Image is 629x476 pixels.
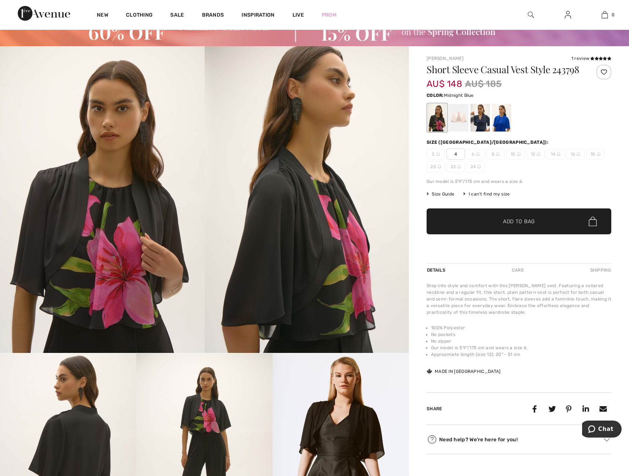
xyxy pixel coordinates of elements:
div: Black [428,104,447,132]
div: Care [506,263,530,277]
button: Add to Bag [427,208,611,234]
img: search the website [528,10,534,19]
img: ring-m.svg [517,152,521,156]
div: Details [427,263,447,277]
img: Short Sleeve Casual Vest Style 243798. 2 [205,46,409,353]
img: ring-m.svg [438,165,441,169]
span: 14 [546,149,565,160]
span: Inspiration [242,12,274,20]
img: ring-m.svg [597,152,601,156]
div: I can't find my size [463,191,510,197]
iframe: Opens a widget where you can chat to one of our agents [582,421,622,439]
span: Midnight Blue [444,93,474,98]
img: ring-m.svg [557,152,560,156]
span: 12 [526,149,545,160]
span: AU$ 148 [427,71,462,89]
img: ring-m.svg [496,152,500,156]
div: Shipping [588,263,611,277]
span: 18 [586,149,605,160]
a: Live [293,11,304,19]
a: Sign In [559,10,577,20]
div: Need help? We're here for you! [427,434,611,445]
span: 2 [427,149,445,160]
a: Prom [322,11,336,19]
span: AU$ 185 [465,77,502,91]
img: Arrow2.svg [604,438,610,442]
img: ring-m.svg [577,152,580,156]
span: 10 [506,149,525,160]
li: Our model is 5'9"/175 cm and wears a size 6. [431,344,611,351]
span: 4 [447,149,465,160]
img: ring-m.svg [477,165,481,169]
div: Step into style and comfort with this [PERSON_NAME] vest. Featuring a collared neckline and a reg... [427,282,611,316]
span: Share [427,406,442,411]
div: 1 review [571,55,611,62]
img: My Info [565,10,571,19]
img: ring-m.svg [476,152,480,156]
a: Sale [170,12,184,20]
div: Quartz [449,104,468,132]
img: 1ère Avenue [18,6,70,21]
a: New [97,12,108,20]
img: ring-m.svg [537,152,540,156]
span: 8 [486,149,505,160]
span: Color: [427,93,444,98]
img: ring-m.svg [436,152,440,156]
div: Our model is 5'9"/175 cm and wears a size 6. [427,178,611,185]
img: Bag.svg [589,217,597,227]
span: 6 [466,149,485,160]
a: Brands [202,12,224,20]
span: 20 [427,161,445,172]
div: Size ([GEOGRAPHIC_DATA]/[GEOGRAPHIC_DATA]): [427,139,550,146]
li: No zipper [431,338,611,344]
span: 22 [447,161,465,172]
a: [PERSON_NAME] [427,56,464,61]
span: 24 [466,161,485,172]
h1: Short Sleeve Casual Vest Style 243798 [427,65,581,74]
li: 100% Polyester [431,324,611,331]
span: 16 [566,149,585,160]
div: Made in [GEOGRAPHIC_DATA] [427,368,501,375]
span: Add to Bag [503,218,535,225]
div: Midnight Blue [471,104,490,132]
span: Size Guide [427,191,454,197]
a: 0 [587,10,623,19]
a: Clothing [126,12,153,20]
li: No pockets [431,331,611,338]
span: 0 [612,11,615,18]
li: Approximate length (size 12): 20" - 51 cm [431,351,611,358]
img: ring-m.svg [457,165,461,169]
div: Royal Sapphire 163 [492,104,511,132]
img: My Bag [602,10,608,19]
